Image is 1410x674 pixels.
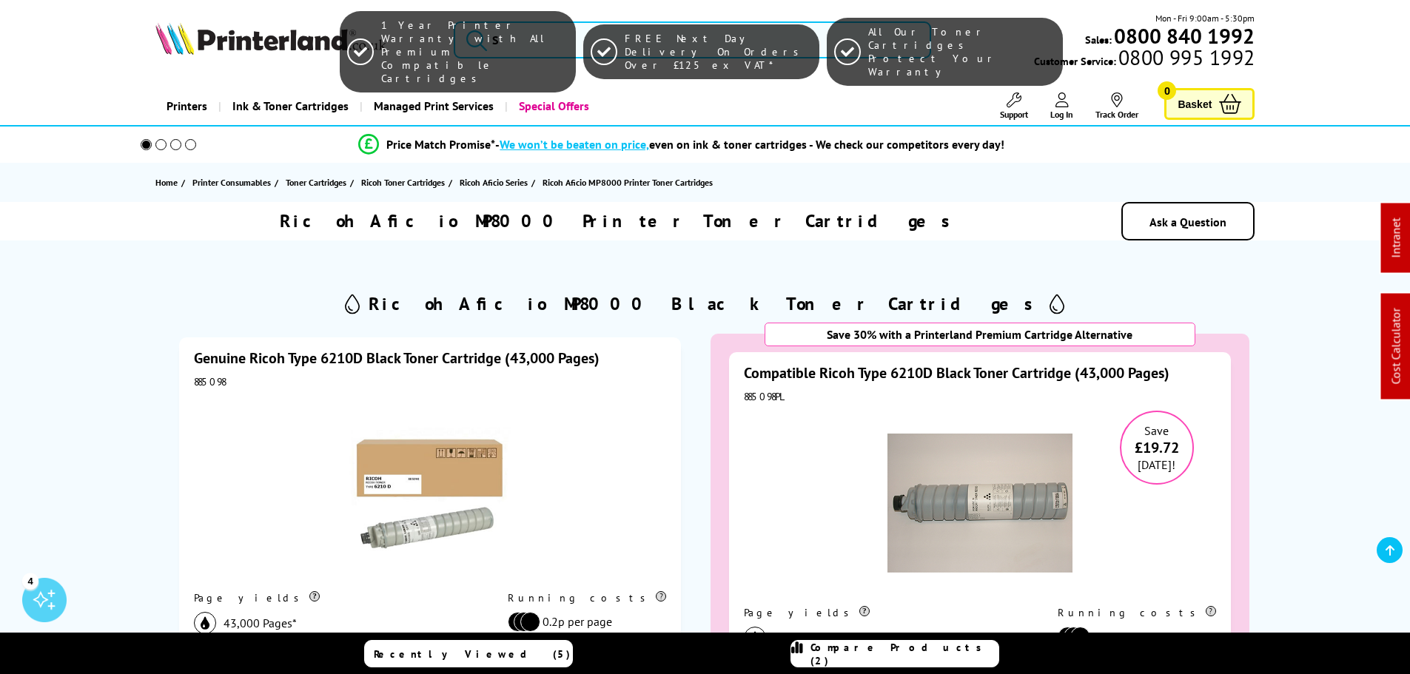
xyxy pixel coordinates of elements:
span: Ricoh Aficio Series [460,175,528,190]
div: Running costs [1058,606,1216,619]
a: Ricoh Toner Cartridges [361,175,449,190]
div: 885098PL [744,390,1216,403]
img: black_icon.svg [744,627,766,649]
a: Ask a Question [1149,215,1226,229]
h1: Ricoh Aficio MP8000 Printer Toner Cartridges [280,209,959,232]
a: Home [155,175,181,190]
a: Support [1000,92,1028,120]
a: Printers [155,87,218,125]
a: Cost Calculator [1389,309,1403,385]
a: Genuine Ricoh Type 6210D Black Toner Cartridge (43,000 Pages) [194,348,600,368]
div: - even on ink & toner cartridges - We check our competitors every day! [495,137,1004,152]
span: Log In [1050,109,1073,120]
span: Recently Viewed (5) [374,647,571,661]
a: Managed Print Services [360,87,505,125]
span: 43,000 Pages* [224,616,297,630]
a: Compare Products (2) [790,640,999,667]
a: Track Order [1095,92,1138,120]
a: Toner Cartridges [286,175,350,190]
a: Special Offers [505,87,600,125]
a: Compatible Ricoh Type 6210D Black Toner Cartridge (43,000 Pages) [744,363,1169,383]
a: Log In [1050,92,1073,120]
span: Ink & Toner Cartridges [232,87,349,125]
span: FREE Next Day Delivery On Orders Over £125 ex VAT* [625,32,812,72]
img: black_icon.svg [194,612,216,634]
div: 4 [22,573,38,589]
h2: Ricoh Aficio MP8000 Black Toner Cartridges [369,292,1042,315]
span: 1 Year Printer Warranty with All Premium Compatible Cartridges [381,18,568,85]
img: Compatible Ricoh Type 6210D Black Toner Cartridge (43,000 Pages) [887,411,1072,596]
span: Compare Products (2) [810,641,998,667]
span: Support [1000,109,1028,120]
span: Toner Cartridges [286,175,346,190]
a: Ink & Toner Cartridges [218,87,360,125]
span: All Our Toner Cartridges Protect Your Warranty [868,25,1055,78]
span: £19.72 [1121,438,1192,457]
img: Ricoh Type 6210D Black Toner Cartridge (43,000 Pages) [338,396,523,581]
a: Intranet [1389,218,1403,258]
a: Ricoh Aficio Series [460,175,531,190]
li: 0.1p per page [1058,627,1209,647]
div: Running costs [508,591,666,604]
span: Printer Consumables [192,175,271,190]
a: Basket 0 [1164,88,1255,120]
div: Page yields [194,591,477,604]
div: 885098 [194,375,666,388]
span: We won’t be beaten on price, [500,137,649,152]
a: Recently Viewed (5) [364,640,573,667]
a: Printer Consumables [192,175,275,190]
li: modal_Promise [121,132,1243,158]
span: Price Match Promise* [386,137,495,152]
span: Basket [1178,94,1212,114]
span: Ricoh Toner Cartridges [361,175,445,190]
span: Ricoh Aficio MP8000 Printer Toner Cartridges [543,177,713,188]
span: 0 [1158,81,1176,100]
span: Save [1144,423,1169,438]
span: 43,000 Pages* [773,630,847,645]
div: Page yields [744,606,1027,619]
li: 0.2p per page [508,612,659,632]
span: [DATE]! [1138,457,1175,472]
div: Save 30% with a Printerland Premium Cartridge Alternative [765,323,1195,346]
